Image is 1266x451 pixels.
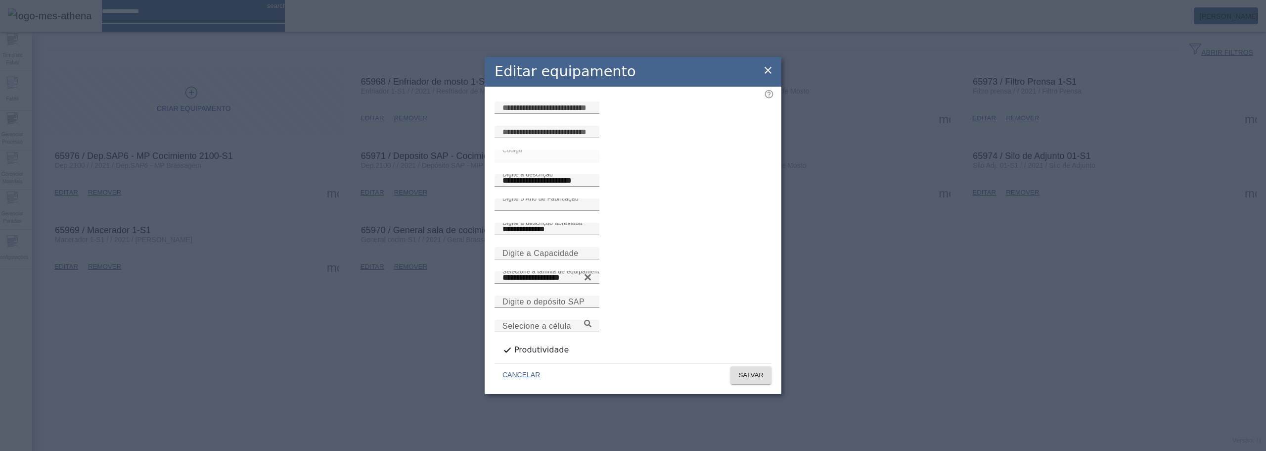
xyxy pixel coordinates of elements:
[512,344,569,356] label: Produtividade
[502,321,571,330] mat-label: Selecione a célula
[495,366,548,384] button: CANCELAR
[502,195,579,201] mat-label: Digite o Ano de Fabricação
[502,320,591,332] input: Number
[502,370,540,380] span: CANCELAR
[738,370,764,380] span: SALVAR
[730,366,771,384] button: SALVAR
[495,61,636,82] h2: Editar equipamento
[502,297,585,305] mat-label: Digite o depósito SAP
[502,249,579,257] mat-label: Digite a Capacidade
[502,219,583,226] mat-label: Digite a descrição abreviada
[502,147,522,153] mat-label: Código
[502,272,591,284] input: Number
[502,171,553,177] mat-label: Digite a descrição
[502,268,603,274] mat-label: Selecione a família de equipamento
